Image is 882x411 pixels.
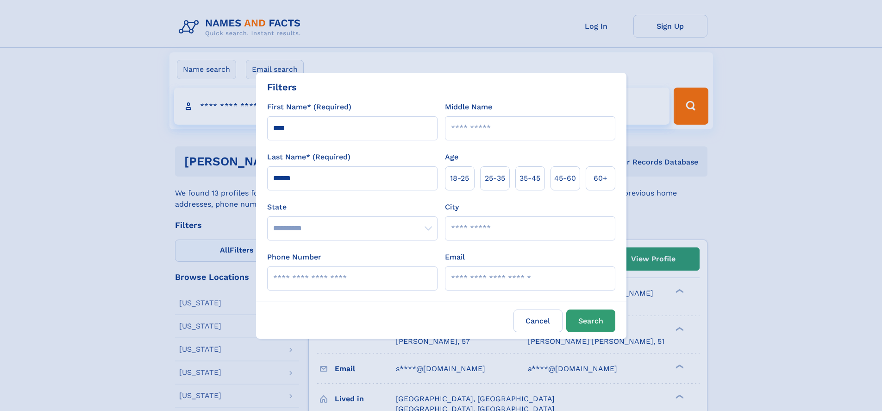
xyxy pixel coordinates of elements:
span: 25‑35 [485,173,505,184]
label: Middle Name [445,101,492,113]
label: Cancel [513,310,563,332]
div: Filters [267,80,297,94]
button: Search [566,310,615,332]
label: First Name* (Required) [267,101,351,113]
label: Email [445,252,465,263]
label: Last Name* (Required) [267,152,350,163]
label: Phone Number [267,252,321,263]
label: Age [445,152,458,163]
label: State [267,202,438,213]
span: 45‑60 [554,173,576,184]
span: 35‑45 [519,173,540,184]
span: 60+ [594,173,607,184]
label: City [445,202,459,213]
span: 18‑25 [450,173,469,184]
